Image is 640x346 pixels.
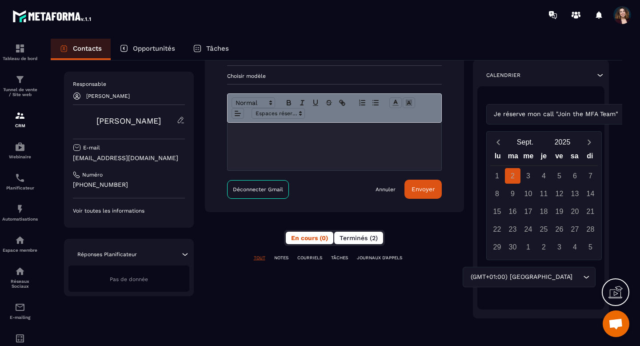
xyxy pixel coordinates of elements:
[490,168,598,255] div: Calendar days
[331,255,348,261] p: TÂCHES
[489,239,505,255] div: 29
[2,217,38,221] p: Automatisations
[254,255,265,261] p: TOUT
[583,168,598,184] div: 7
[2,197,38,228] a: automationsautomationsAutomatisations
[552,204,567,219] div: 19
[567,221,583,237] div: 27
[536,221,552,237] div: 25
[2,248,38,253] p: Espace membre
[2,56,38,61] p: Tableau de bord
[15,235,25,245] img: automations
[73,80,185,88] p: Responsable
[15,43,25,54] img: formation
[536,239,552,255] div: 2
[297,255,322,261] p: COURRIELS
[15,74,25,85] img: formation
[227,72,442,80] p: Choisir modèle
[73,44,102,52] p: Contacts
[552,221,567,237] div: 26
[184,39,238,60] a: Tâches
[111,39,184,60] a: Opportunités
[567,204,583,219] div: 20
[86,93,130,99] p: [PERSON_NAME]
[2,68,38,104] a: formationformationTunnel de vente / Site web
[603,310,629,337] a: Ouvrir le chat
[552,168,567,184] div: 5
[73,207,185,214] p: Voir toutes les informations
[73,181,185,189] p: [PHONE_NUMBER]
[2,185,38,190] p: Planificateur
[490,136,507,148] button: Previous month
[489,168,505,184] div: 1
[15,173,25,183] img: scheduler
[567,150,582,165] div: sa
[2,166,38,197] a: schedulerschedulerPlanificateur
[2,36,38,68] a: formationformationTableau de bord
[2,315,38,320] p: E-mailing
[505,221,520,237] div: 23
[2,259,38,295] a: social-networksocial-networkRéseaux Sociaux
[376,186,396,193] a: Annuler
[567,186,583,201] div: 13
[291,234,328,241] span: En cours (0)
[463,267,596,287] div: Search for option
[536,186,552,201] div: 11
[520,186,536,201] div: 10
[507,134,544,150] button: Open months overlay
[2,104,38,135] a: formationformationCRM
[490,150,505,165] div: lu
[110,276,148,282] span: Pas de donnée
[567,168,583,184] div: 6
[2,123,38,128] p: CRM
[2,135,38,166] a: automationsautomationsWebinaire
[582,150,598,165] div: di
[505,186,520,201] div: 9
[489,204,505,219] div: 15
[552,186,567,201] div: 12
[96,116,161,125] a: [PERSON_NAME]
[2,295,38,326] a: emailemailE-mailing
[505,204,520,219] div: 16
[404,180,442,199] button: Envoyer
[583,186,598,201] div: 14
[574,272,581,282] input: Search for option
[486,72,520,79] p: Calendrier
[77,251,137,258] p: Réponses Planificateur
[520,204,536,219] div: 17
[552,150,567,165] div: ve
[620,109,627,119] input: Search for option
[505,150,521,165] div: ma
[520,168,536,184] div: 3
[206,44,229,52] p: Tâches
[227,180,289,199] a: Déconnecter Gmail
[12,8,92,24] img: logo
[536,204,552,219] div: 18
[286,232,333,244] button: En cours (0)
[274,255,288,261] p: NOTES
[15,110,25,121] img: formation
[15,266,25,277] img: social-network
[2,154,38,159] p: Webinaire
[2,87,38,97] p: Tunnel de vente / Site web
[583,239,598,255] div: 5
[133,44,175,52] p: Opportunités
[505,168,520,184] div: 2
[489,186,505,201] div: 8
[334,232,383,244] button: Terminés (2)
[490,150,598,255] div: Calendar wrapper
[15,204,25,214] img: automations
[536,168,552,184] div: 4
[357,255,402,261] p: JOURNAUX D'APPELS
[83,144,100,151] p: E-mail
[2,279,38,289] p: Réseaux Sociaux
[15,333,25,344] img: accountant
[505,239,520,255] div: 30
[468,272,574,282] span: (GMT+01:00) [GEOGRAPHIC_DATA]
[82,171,103,178] p: Numéro
[544,134,581,150] button: Open years overlay
[73,154,185,162] p: [EMAIL_ADDRESS][DOMAIN_NAME]
[340,234,378,241] span: Terminés (2)
[15,141,25,152] img: automations
[489,221,505,237] div: 22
